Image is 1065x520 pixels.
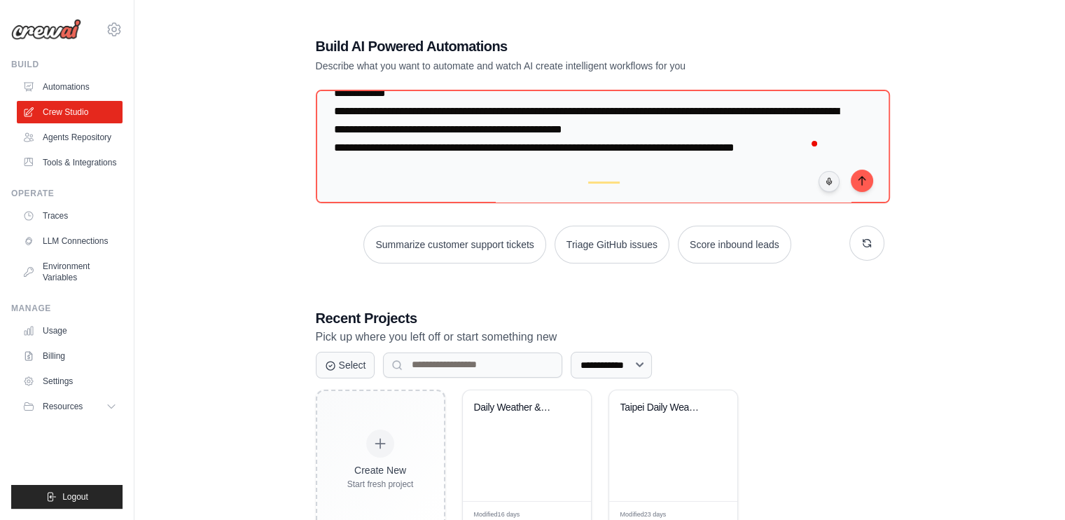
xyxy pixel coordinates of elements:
button: Summarize customer support tickets [363,226,545,264]
p: Describe what you want to automate and watch AI create intelligent workflows for you [316,59,786,73]
div: Create New [347,463,414,477]
a: Environment Variables [17,255,123,289]
a: Tools & Integrations [17,151,123,174]
button: Resources [17,395,123,418]
button: Score inbound leads [678,226,791,264]
div: Manage [11,303,123,314]
button: Logout [11,485,123,509]
p: Pick up where you left off or start something new [316,328,884,346]
h3: Recent Projects [316,308,884,328]
div: Start fresh project [347,479,414,490]
a: Settings [17,370,123,392]
span: Modified 16 days [474,510,520,520]
a: Usage [17,320,123,342]
a: Crew Studio [17,101,123,123]
a: Agents Repository [17,126,123,149]
div: Build [11,59,123,70]
a: LLM Connections [17,230,123,252]
span: Logout [62,491,88,502]
div: Operate [11,188,123,199]
a: Billing [17,345,123,367]
div: Taipei Daily Weather Report [620,402,705,414]
img: Logo [11,19,81,40]
span: Resources [43,401,83,412]
button: Get new suggestions [849,226,884,261]
a: Automations [17,76,123,98]
div: Daily Weather & News Report Generator [474,402,559,414]
button: Click to speak your automation idea [819,171,840,192]
span: Modified 23 days [620,510,667,520]
button: Select [316,352,375,378]
a: Traces [17,205,123,227]
h1: Build AI Powered Automations [316,36,786,56]
textarea: To enrich screen reader interactions, please activate Accessibility in Grammarly extension settings [316,90,890,203]
button: Triage GitHub issues [555,226,669,264]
